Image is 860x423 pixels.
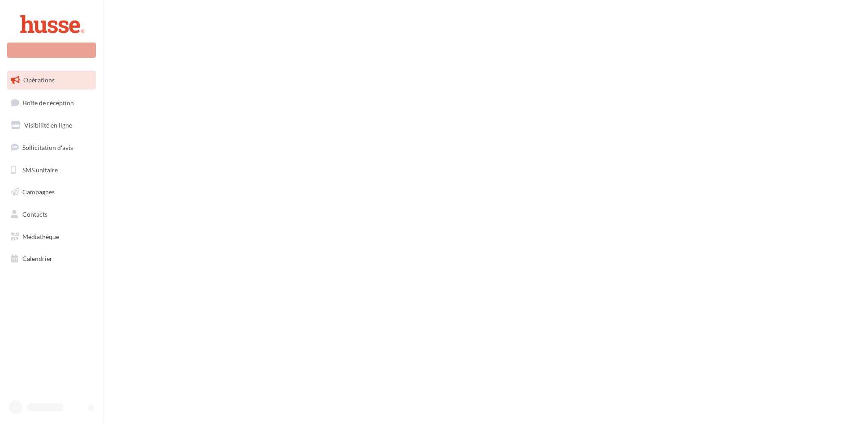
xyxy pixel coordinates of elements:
a: Opérations [5,71,98,90]
span: Visibilité en ligne [24,121,72,129]
a: Boîte de réception [5,93,98,112]
span: Boîte de réception [23,98,74,106]
span: Médiathèque [22,233,59,240]
span: Opérations [23,76,55,84]
a: Calendrier [5,249,98,268]
span: Campagnes [22,188,55,196]
a: Campagnes [5,183,98,201]
a: Sollicitation d'avis [5,138,98,157]
span: Calendrier [22,255,52,262]
span: Sollicitation d'avis [22,144,73,151]
a: SMS unitaire [5,161,98,179]
a: Contacts [5,205,98,224]
div: Nouvelle campagne [7,43,96,58]
a: Visibilité en ligne [5,116,98,135]
a: Médiathèque [5,227,98,246]
span: Contacts [22,210,47,218]
span: SMS unitaire [22,166,58,173]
